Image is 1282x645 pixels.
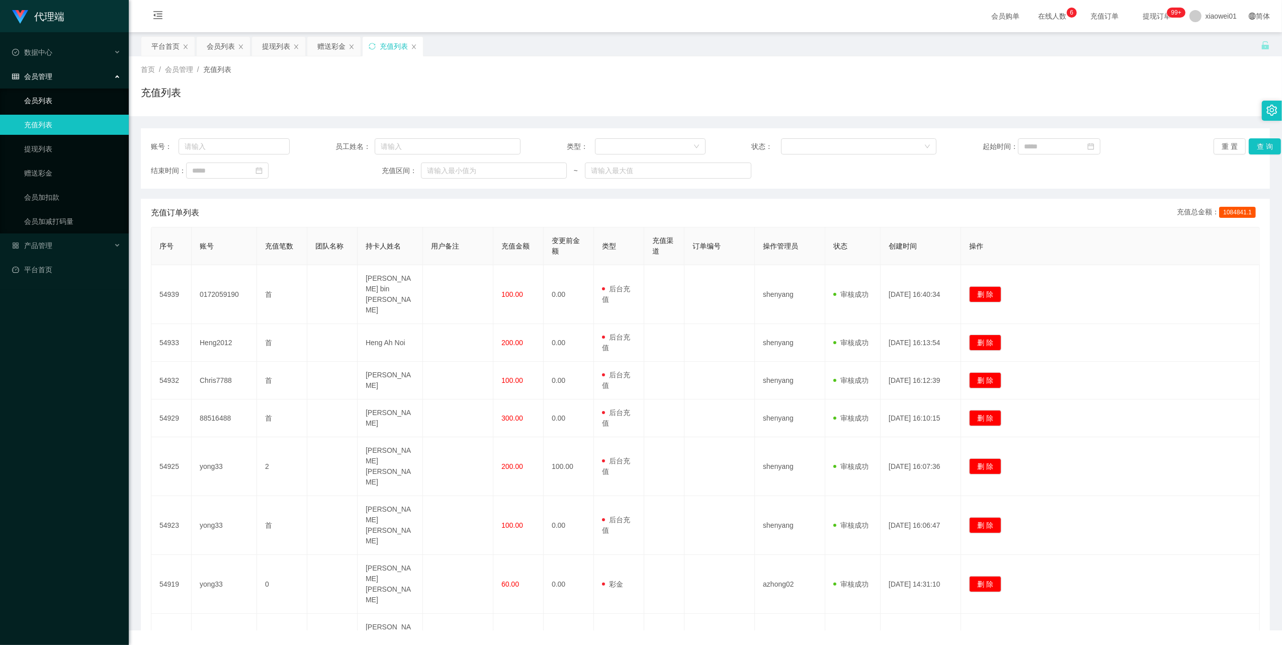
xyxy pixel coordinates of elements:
[315,242,344,250] span: 团队名称
[501,580,519,588] span: 60.00
[544,437,594,496] td: 100.00
[969,242,983,250] span: 操作
[833,462,869,470] span: 审核成功
[751,141,781,152] span: 状态：
[1070,8,1073,18] p: 6
[165,65,193,73] span: 会员管理
[833,521,869,529] span: 审核成功
[293,44,299,50] i: 图标: close
[755,362,825,399] td: shenyang
[881,496,961,555] td: [DATE] 16:06:47
[693,242,721,250] span: 订单编号
[602,333,630,352] span: 后台充值
[12,12,64,20] a: 代理端
[694,143,700,150] i: 图标: down
[183,44,189,50] i: 图标: close
[1266,105,1277,116] i: 图标: setting
[1087,143,1094,150] i: 图标: calendar
[755,555,825,614] td: azhong02
[262,37,290,56] div: 提现列表
[203,65,231,73] span: 充值列表
[159,65,161,73] span: /
[12,48,52,56] span: 数据中心
[501,290,523,298] span: 100.00
[141,85,181,100] h1: 充值列表
[349,44,355,50] i: 图标: close
[501,242,530,250] span: 充值金额
[755,265,825,324] td: shenyang
[544,265,594,324] td: 0.00
[151,265,192,324] td: 54939
[12,242,19,249] i: 图标: appstore-o
[238,44,244,50] i: 图标: close
[544,555,594,614] td: 0.00
[1177,207,1260,219] div: 充值总金额：
[255,167,263,174] i: 图标: calendar
[1214,138,1246,154] button: 重 置
[501,339,523,347] span: 200.00
[652,236,673,255] span: 充值渠道
[257,555,307,614] td: 0
[151,207,199,219] span: 充值订单列表
[421,163,567,179] input: 请输入最小值为
[544,496,594,555] td: 0.00
[501,376,523,384] span: 100.00
[763,242,798,250] span: 操作管理员
[12,241,52,250] span: 产品管理
[317,37,346,56] div: 赠送彩金
[567,141,595,152] span: 类型：
[151,555,192,614] td: 54919
[969,458,1001,474] button: 删 除
[501,462,523,470] span: 200.00
[833,376,869,384] span: 审核成功
[501,414,523,422] span: 300.00
[358,362,423,399] td: [PERSON_NAME]
[602,371,630,389] span: 后台充值
[585,163,752,179] input: 请输入最大值
[881,324,961,362] td: [DATE] 16:13:54
[257,437,307,496] td: 2
[192,265,257,324] td: 0172059190
[12,49,19,56] i: 图标: check-circle-o
[602,580,623,588] span: 彩金
[151,141,179,152] span: 账号：
[192,324,257,362] td: Heng2012
[24,187,121,207] a: 会员加扣款
[257,362,307,399] td: 首
[159,242,174,250] span: 序号
[431,242,459,250] span: 用户备注
[1138,13,1176,20] span: 提现订单
[12,10,28,24] img: logo.9652507e.png
[1249,13,1256,20] i: 图标: global
[192,496,257,555] td: yong33
[358,324,423,362] td: Heng Ah Noi
[1249,138,1281,154] button: 查 询
[12,260,121,280] a: 图标: dashboard平台首页
[369,43,376,50] i: 图标: sync
[358,265,423,324] td: [PERSON_NAME] bin [PERSON_NAME]
[1219,207,1256,218] span: 1084841.1
[567,166,585,176] span: ~
[358,437,423,496] td: [PERSON_NAME] [PERSON_NAME]
[179,138,290,154] input: 请输入
[151,437,192,496] td: 54925
[411,44,417,50] i: 图标: close
[755,437,825,496] td: shenyang
[833,414,869,422] span: 审核成功
[366,242,401,250] span: 持卡人姓名
[24,211,121,231] a: 会员加减打码量
[192,399,257,437] td: 88516488
[602,409,630,427] span: 后台充值
[380,37,408,56] div: 充值列表
[151,37,180,56] div: 平台首页
[358,555,423,614] td: [PERSON_NAME] [PERSON_NAME]
[151,166,186,176] span: 结束时间：
[1067,8,1077,18] sup: 6
[602,285,630,303] span: 后台充值
[1261,41,1270,50] i: 图标: unlock
[755,496,825,555] td: shenyang
[24,163,121,183] a: 赠送彩金
[141,65,155,73] span: 首页
[192,437,257,496] td: yong33
[889,242,917,250] span: 创建时间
